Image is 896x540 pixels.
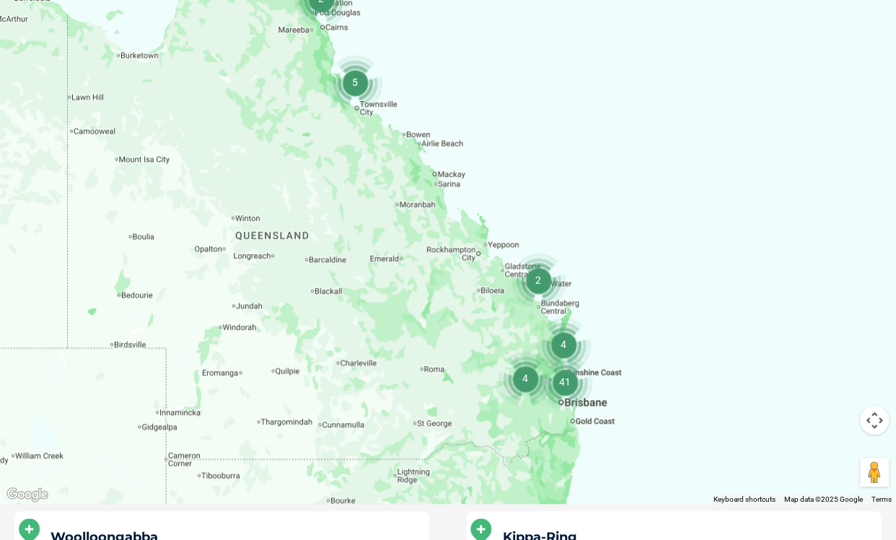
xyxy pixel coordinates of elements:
[860,406,889,435] button: Map camera controls
[713,495,776,505] button: Keyboard shortcuts
[868,66,882,80] button: Search
[536,317,591,372] div: 4
[871,495,892,503] a: Terms
[328,55,382,110] div: 5
[4,485,51,504] img: Google
[784,495,863,503] span: Map data ©2025 Google
[498,351,553,406] div: 4
[537,354,592,409] div: 41
[4,485,51,504] a: Open this area in Google Maps (opens a new window)
[860,458,889,487] button: Drag Pegman onto the map to open Street View
[511,253,566,308] div: 2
